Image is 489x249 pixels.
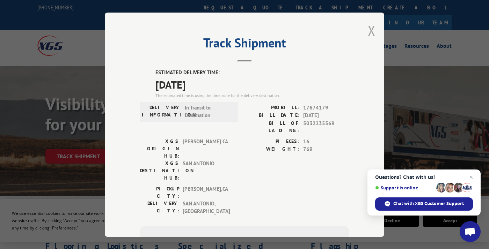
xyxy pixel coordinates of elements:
[303,104,349,112] span: 17674179
[245,145,300,153] label: WEIGHT:
[183,185,230,199] span: [PERSON_NAME] , CA
[375,174,473,180] span: Questions? Chat with us!
[140,199,179,215] label: DELIVERY CITY:
[245,119,300,134] label: BILL OF LADING:
[185,104,232,119] span: In Transit to Destination
[140,38,349,51] h2: Track Shipment
[375,197,473,211] div: Chat with XGS Customer Support
[148,234,341,244] div: Subscribe to alerts
[368,21,375,40] button: Close modal
[393,201,464,207] span: Chat with XGS Customer Support
[245,104,300,112] label: PROBILL:
[245,112,300,120] label: BILL DATE:
[303,145,349,153] span: 769
[140,185,179,199] label: PICKUP CITY:
[460,221,481,242] div: Open chat
[183,199,230,215] span: SAN ANTONIO , [GEOGRAPHIC_DATA]
[155,69,349,77] label: ESTIMATED DELIVERY TIME:
[467,173,475,181] span: Close chat
[303,112,349,120] span: [DATE]
[183,159,230,181] span: SAN ANTONIO
[303,119,349,134] span: 5032235569
[375,185,434,190] span: Support is online
[155,92,349,98] div: The estimated time is using the time zone for the delivery destination.
[183,137,230,159] span: [PERSON_NAME] CA
[245,137,300,145] label: PIECES:
[142,104,181,119] label: DELIVERY INFORMATION:
[140,137,179,159] label: XGS ORIGIN HUB:
[140,159,179,181] label: XGS DESTINATION HUB:
[155,76,349,92] span: [DATE]
[303,137,349,145] span: 16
